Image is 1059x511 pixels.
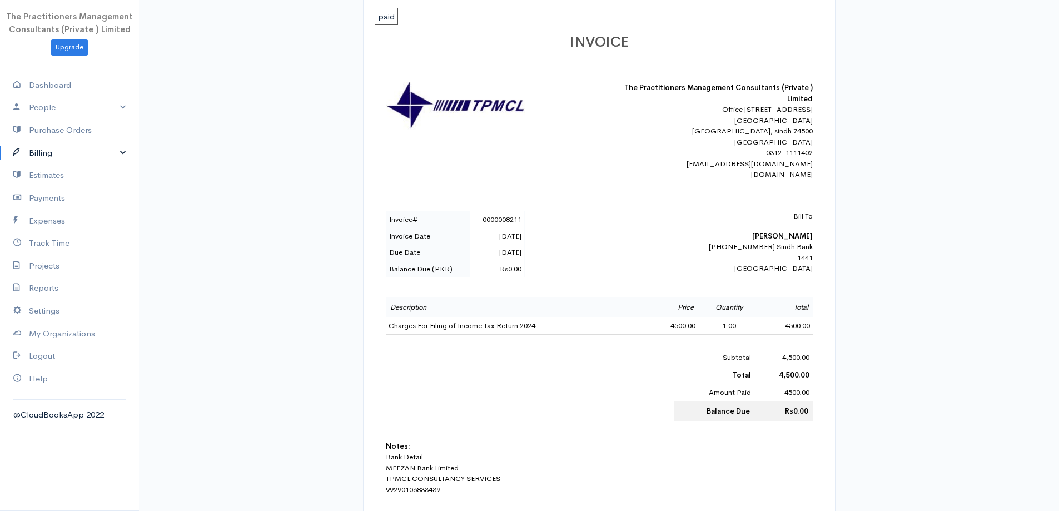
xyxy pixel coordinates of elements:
[698,297,760,317] td: Quantity
[386,244,470,261] td: Due Date
[698,317,760,335] td: 1.00
[674,384,755,401] td: Amount Paid
[13,409,126,421] div: @CloudBooksApp 2022
[51,39,88,56] a: Upgrade
[470,261,524,277] td: Rs0.00
[646,297,698,317] td: Price
[618,211,813,222] p: Bill To
[674,349,755,366] td: Subtotal
[618,104,813,180] div: Office [STREET_ADDRESS] [GEOGRAPHIC_DATA] [GEOGRAPHIC_DATA], sindh 74500 [GEOGRAPHIC_DATA] 0312-1...
[386,317,647,335] td: Charges For Filing of Income Tax Return 2024
[754,384,812,401] td: - 4500.00
[760,297,812,317] td: Total
[470,244,524,261] td: [DATE]
[386,34,813,51] h1: INVOICE
[752,231,813,241] b: [PERSON_NAME]
[754,349,812,366] td: 4,500.00
[6,11,133,34] span: The Practitioners Management Consultants (Private ) Limited
[386,441,410,451] b: Notes:
[386,82,525,130] img: logo-30862.jpg
[624,83,813,103] b: The Practitioners Management Consultants (Private ) Limited
[386,297,647,317] td: Description
[386,452,813,495] p: Bank Detail: MEEZAN Bank Limited TPMCL CONSULTANCY SERVICES 99290106833439
[386,211,470,228] td: Invoice#
[754,401,812,421] td: Rs0.00
[760,317,812,335] td: 4500.00
[733,370,751,380] b: Total
[618,211,813,274] div: [PHONE_NUMBER] Sindh Bank 1441 [GEOGRAPHIC_DATA]
[646,317,698,335] td: 4500.00
[386,228,470,245] td: Invoice Date
[386,261,470,277] td: Balance Due (PKR)
[674,401,755,421] td: Balance Due
[779,370,809,380] b: 4,500.00
[470,228,524,245] td: [DATE]
[375,8,398,25] span: paid
[470,211,524,228] td: 0000008211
